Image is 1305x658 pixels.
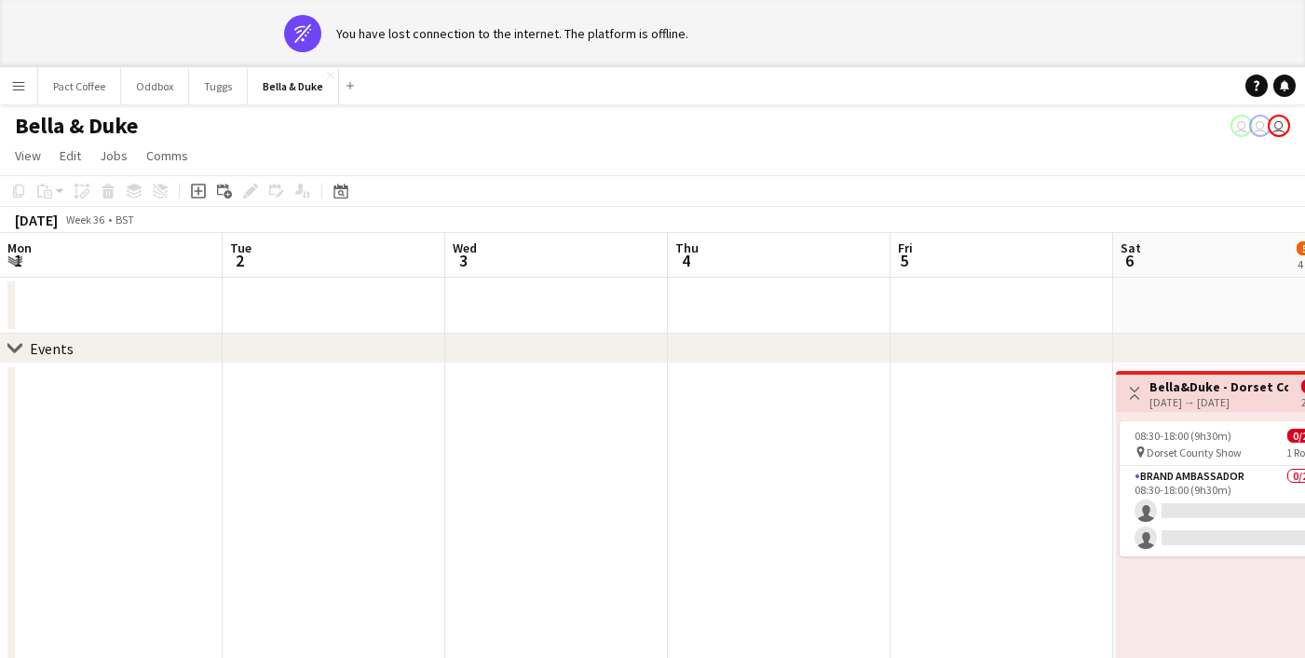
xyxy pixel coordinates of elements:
div: [DATE] [15,211,58,229]
div: BST [116,212,134,226]
span: Mon [7,240,32,256]
button: Bella & Duke [248,68,339,104]
app-user-avatar: Chubby Bear [1230,115,1253,137]
app-user-avatar: Chubby Bear [1268,115,1290,137]
span: 6 [1118,250,1141,271]
a: Comms [139,144,196,168]
span: Dorset County Show [1147,446,1242,459]
span: Comms [146,147,188,164]
span: Jobs [100,147,128,164]
div: Events [30,339,74,358]
span: 2 [227,250,251,271]
span: Tue [230,240,251,256]
span: 1 [5,250,32,271]
h3: Bella&Duke - Dorset County Show [1149,378,1288,395]
div: You have lost connection to the internet. The platform is offline. [336,25,688,42]
span: 3 [450,250,477,271]
span: Week 36 [61,212,108,226]
a: Jobs [92,144,135,168]
span: Fri [898,240,913,256]
app-user-avatar: Chubby Bear [1249,115,1271,137]
span: View [15,147,41,164]
div: [DATE] → [DATE] [1149,395,1288,409]
button: Oddbox [121,68,189,104]
span: Thu [675,240,699,256]
button: Pact Coffee [38,68,121,104]
a: View [7,144,48,168]
span: Edit [60,147,81,164]
button: Tuggs [189,68,248,104]
span: 5 [895,250,913,271]
span: Wed [453,240,477,256]
span: Sat [1121,240,1141,256]
span: 4 [673,250,699,271]
a: Edit [52,144,88,168]
span: 08:30-18:00 (9h30m) [1135,429,1231,443]
h1: Bella & Duke [15,112,138,140]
